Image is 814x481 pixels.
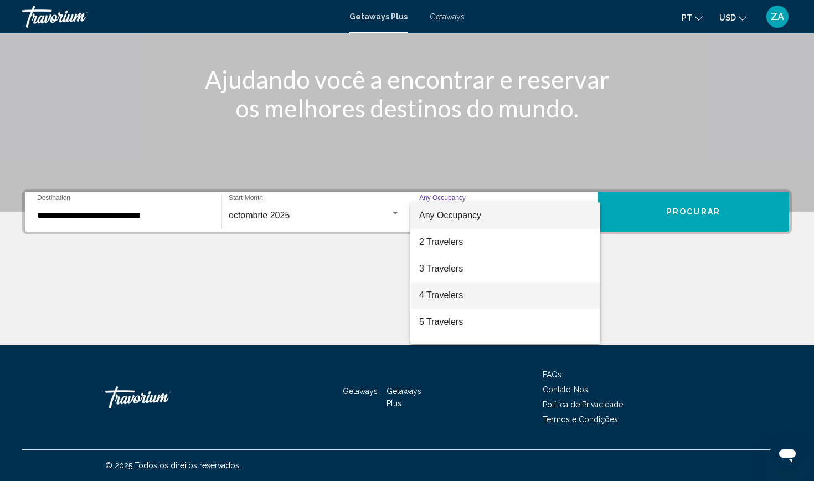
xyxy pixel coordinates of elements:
[419,335,591,362] span: 6 Travelers
[419,229,591,255] span: 2 Travelers
[419,309,591,335] span: 5 Travelers
[419,211,481,220] span: Any Occupancy
[419,282,591,309] span: 4 Travelers
[419,255,591,282] span: 3 Travelers
[770,437,805,472] iframe: Buton lansare fereastră mesagerie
